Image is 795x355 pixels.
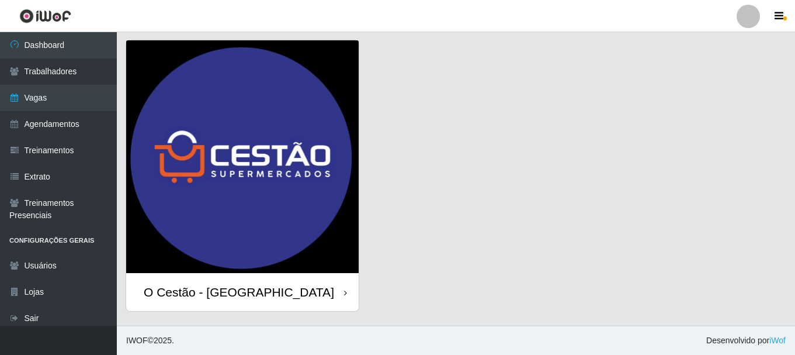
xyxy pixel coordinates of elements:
div: O Cestão - [GEOGRAPHIC_DATA] [144,285,334,299]
a: iWof [769,336,786,345]
span: IWOF [126,336,148,345]
img: CoreUI Logo [19,9,71,23]
img: cardImg [126,40,359,273]
a: O Cestão - [GEOGRAPHIC_DATA] [126,40,359,311]
span: Desenvolvido por [706,335,786,347]
span: © 2025 . [126,335,174,347]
